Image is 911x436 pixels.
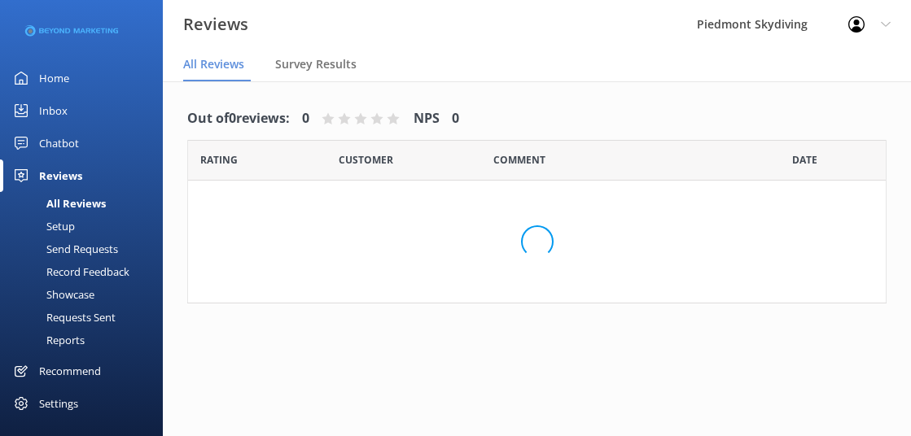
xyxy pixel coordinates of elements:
a: Reports [10,329,163,351]
div: Chatbot [39,127,79,159]
div: All Reviews [10,192,106,215]
a: All Reviews [10,192,163,215]
h3: Reviews [183,11,248,37]
span: All Reviews [183,56,244,72]
div: Settings [39,387,78,420]
div: Record Feedback [10,260,129,283]
div: Setup [10,215,75,238]
span: Survey Results [275,56,357,72]
h4: Out of 0 reviews: [187,108,290,129]
div: Reports [10,329,85,351]
span: Date [339,152,393,168]
a: Setup [10,215,163,238]
a: Send Requests [10,238,163,260]
span: Question [493,152,545,168]
h4: NPS [414,108,440,129]
div: Showcase [10,283,94,306]
div: Inbox [39,94,68,127]
div: Requests Sent [10,306,116,329]
div: Send Requests [10,238,118,260]
img: 3-1676954853.png [24,25,118,37]
span: Date [200,152,238,168]
h4: 0 [302,108,309,129]
a: Record Feedback [10,260,163,283]
div: Home [39,62,69,94]
div: Recommend [39,355,101,387]
a: Requests Sent [10,306,163,329]
a: Showcase [10,283,163,306]
h4: 0 [452,108,459,129]
span: Date [792,152,817,168]
div: Reviews [39,159,82,192]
